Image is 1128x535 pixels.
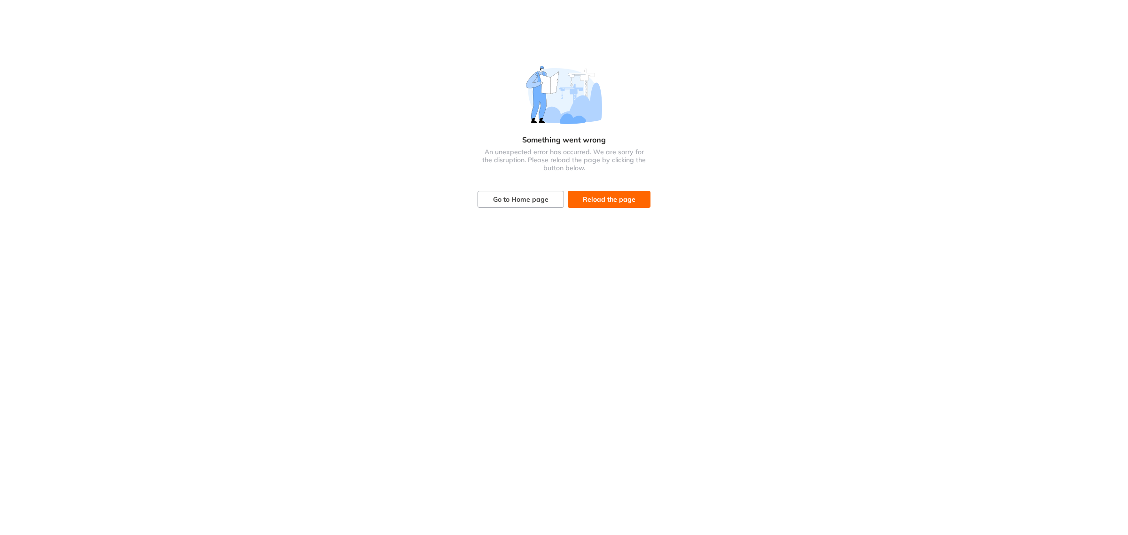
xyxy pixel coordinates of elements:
span: Something went wrong [522,135,606,144]
span: An unexpected error has occurred. We are sorry for the disruption. Please reload the page by clic... [482,148,646,172]
button: Go to Home page [478,191,564,208]
span: Go to Home page [493,194,548,205]
img: Error image [526,66,602,124]
span: Reload the page [583,194,635,205]
button: Reload the page [568,191,650,208]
